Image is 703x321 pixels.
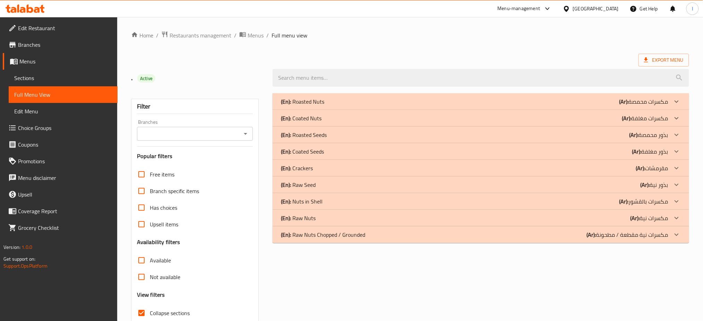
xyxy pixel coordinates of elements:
h3: View filters [137,291,165,299]
p: Coated Nuts [281,114,322,122]
p: مكسرات بالقشور [619,197,668,206]
h2: . [131,72,264,83]
a: Sections [9,70,118,86]
b: (Ar): [622,113,632,123]
span: Collapse sections [150,309,190,317]
a: Branches [3,36,118,53]
p: بذور مغلفة [632,147,668,156]
span: Sections [14,74,112,82]
b: (En): [281,163,291,173]
p: مقرمشات [636,164,668,172]
div: (En): Raw Nuts(Ar):مكسرات نية [273,210,689,226]
div: (En): Roasted Nuts(Ar):مكسرات محمصة [273,93,689,110]
a: Menu disclaimer [3,170,118,186]
p: بذور محمصة [629,131,668,139]
div: (En): Coated Nuts(Ar):مكسرات مغلفة [273,110,689,127]
p: Raw Nuts [281,214,316,222]
p: مكسرات محمصة [619,97,668,106]
a: Promotions [3,153,118,170]
div: Menu-management [498,5,540,13]
b: (En): [281,180,291,190]
span: Grocery Checklist [18,224,112,232]
div: [GEOGRAPHIC_DATA] [573,5,619,12]
span: Free items [150,170,174,179]
span: Coupons [18,140,112,149]
span: Version: [3,243,20,252]
nav: breadcrumb [131,31,689,40]
p: Roasted Seeds [281,131,327,139]
b: (Ar): [636,163,645,173]
p: بذور نية [641,181,668,189]
a: Edit Restaurant [3,20,118,36]
b: (Ar): [629,130,639,140]
b: (En): [281,96,291,107]
span: I [692,5,693,12]
button: Open [241,129,250,139]
span: Promotions [18,157,112,165]
span: 1.0.0 [22,243,32,252]
input: search [273,69,689,87]
span: Export Menu [644,56,684,64]
p: Roasted Nuts [281,97,324,106]
b: (En): [281,113,291,123]
a: Home [131,31,153,40]
span: Branches [18,41,112,49]
b: (En): [281,213,291,223]
span: Full Menu View [14,90,112,99]
p: مكسرات نية مقطعة / مطحونة [587,231,668,239]
div: (En): Crackers(Ar):مقرمشات [273,160,689,176]
p: مكسرات نية [631,214,668,222]
p: Raw Seed [281,181,316,189]
div: (En): Coated Seeds(Ar):بذور مغلفة [273,143,689,160]
p: Crackers [281,164,313,172]
b: (En): [281,146,291,157]
a: Support.OpsPlatform [3,261,48,270]
a: Coupons [3,136,118,153]
span: Restaurants management [170,31,231,40]
span: Coverage Report [18,207,112,215]
span: Menus [19,57,112,66]
span: Not available [150,273,180,281]
a: Full Menu View [9,86,118,103]
h3: Availability filters [137,238,180,246]
div: (En): Roasted Seeds(Ar):بذور محمصة [273,127,689,143]
span: Choice Groups [18,124,112,132]
b: (Ar): [631,213,640,223]
b: (En): [281,229,291,240]
a: Grocery Checklist [3,219,118,236]
a: Menus [3,53,118,70]
span: Get support on: [3,254,35,263]
span: Upsell [18,190,112,199]
b: (Ar): [619,96,629,107]
p: Coated Seeds [281,147,324,156]
span: Full menu view [272,31,307,40]
a: Edit Menu [9,103,118,120]
b: (Ar): [587,229,596,240]
span: Branch specific items [150,187,199,195]
li: / [266,31,269,40]
div: (En): Raw Seed(Ar):بذور نية [273,176,689,193]
b: (Ar): [641,180,650,190]
li: / [156,31,158,40]
span: Edit Menu [14,107,112,115]
span: Upsell items [150,220,178,228]
b: (En): [281,130,291,140]
span: Menus [248,31,264,40]
b: (Ar): [632,146,642,157]
span: Has choices [150,203,177,212]
p: Raw Nuts Chopped / Grounded [281,231,365,239]
span: Edit Restaurant [18,24,112,32]
span: Menu disclaimer [18,174,112,182]
h3: Popular filters [137,152,253,160]
a: Restaurants management [161,31,231,40]
li: / [234,31,237,40]
div: (En): Raw Nuts Chopped / Grounded(Ar):مكسرات نية مقطعة / مطحونة [273,226,689,243]
div: Active [137,74,155,83]
div: (En): Nuts in Shell(Ar):مكسرات بالقشور [273,193,689,210]
a: Menus [239,31,264,40]
b: (Ar): [619,196,629,207]
a: Coverage Report [3,203,118,219]
div: Filter [137,99,253,114]
p: Nuts in Shell [281,197,323,206]
p: مكسرات مغلفة [622,114,668,122]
